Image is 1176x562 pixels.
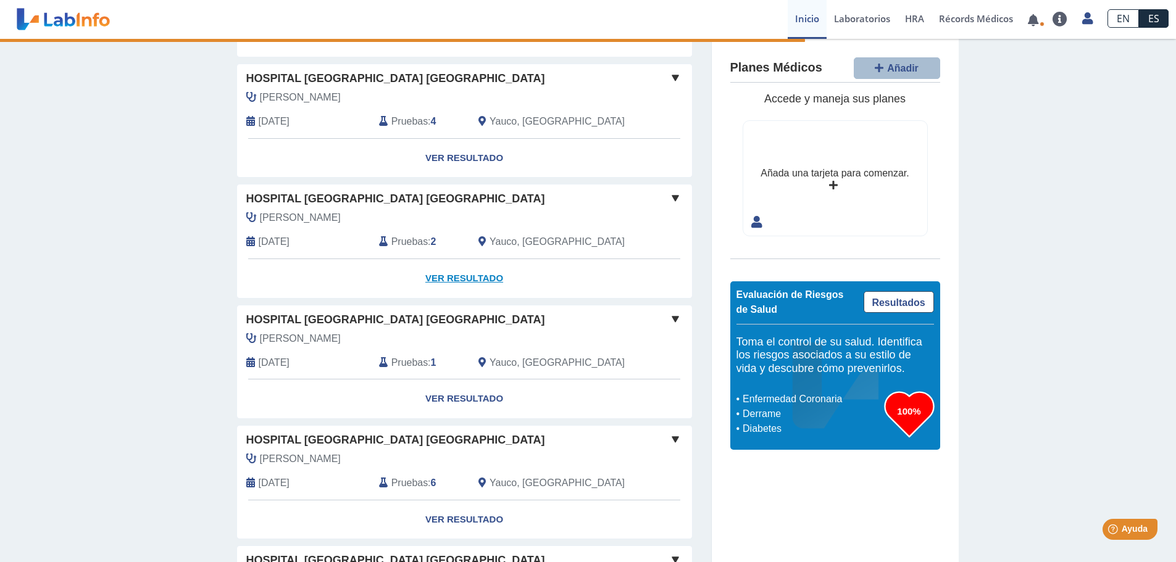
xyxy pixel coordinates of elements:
b: 4 [431,116,436,126]
div: Añada una tarjeta para comenzar. [761,166,909,181]
h3: 100% [885,403,934,419]
a: Ver Resultado [237,259,692,298]
span: 2025-02-22 [259,476,290,490]
span: Yauco, PR [490,355,625,370]
div: : [370,476,469,490]
span: Yauco, PR [490,234,625,249]
li: Diabetes [740,421,885,436]
a: Resultados [864,291,934,313]
span: Yauco, PR [490,114,625,129]
a: Ver Resultado [237,379,692,418]
button: Añadir [854,57,940,79]
span: Acosta Velez, Pablo [260,452,341,466]
span: Añadir [887,63,919,73]
a: EN [1107,9,1139,28]
span: Hospital [GEOGRAPHIC_DATA] [GEOGRAPHIC_DATA] [246,191,545,207]
span: Accede y maneja sus planes [764,93,906,105]
h4: Planes Médicos [730,60,822,75]
h5: Toma el control de su salud. Identifica los riesgos asociados a su estilo de vida y descubre cómo... [736,336,934,376]
div: : [370,234,469,249]
iframe: Help widget launcher [1066,514,1162,548]
span: Acosta Garayua, Pablo [260,90,341,105]
span: 2025-06-28 [259,234,290,249]
span: Hospital [GEOGRAPHIC_DATA] [GEOGRAPHIC_DATA] [246,432,545,448]
span: Hospital [GEOGRAPHIC_DATA] [GEOGRAPHIC_DATA] [246,70,545,87]
span: 2025-07-31 [259,114,290,129]
div: : [370,114,469,129]
a: Ver Resultado [237,139,692,178]
li: Derrame [740,407,885,421]
span: Pruebas [391,476,428,490]
a: Ver Resultado [237,500,692,539]
div: : [370,355,469,370]
b: 1 [431,357,436,368]
span: Pruebas [391,355,428,370]
b: 6 [431,477,436,488]
span: Yauco, PR [490,476,625,490]
a: ES [1139,9,1169,28]
span: Evaluación de Riesgos de Salud [736,289,844,315]
li: Enfermedad Coronaria [740,392,885,407]
span: Velez Cortes, Hector [260,210,341,225]
span: Pruebas [391,114,428,129]
b: 2 [431,236,436,247]
span: Martinez Colon, Jorge [260,331,341,346]
span: Pruebas [391,234,428,249]
span: 2025-06-12 [259,355,290,370]
span: Hospital [GEOGRAPHIC_DATA] [GEOGRAPHIC_DATA] [246,312,545,328]
span: HRA [905,12,924,25]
